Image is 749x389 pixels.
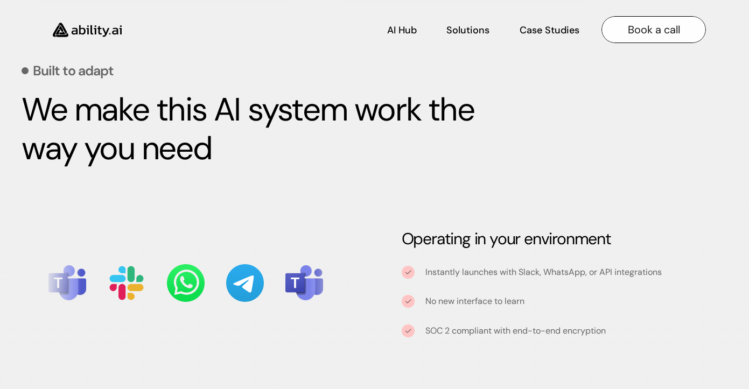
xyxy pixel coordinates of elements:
[520,24,579,37] p: Case Studies
[425,266,706,278] p: Instantly launches with Slack, WhatsApp, or API integrations
[446,24,489,37] p: Solutions
[519,20,580,39] a: Case Studies
[387,20,417,39] a: AI Hub
[405,298,411,305] img: tick icon
[628,22,680,37] p: Book a call
[387,24,417,37] p: AI Hub
[425,295,706,307] p: No new interface to learn
[425,324,606,338] p: SOC 2 compliant with end-to-end encryption
[405,328,411,334] img: tick icon
[137,16,706,43] nav: Main navigation
[446,20,489,39] a: Solutions
[601,16,706,43] a: Book a call
[22,88,481,169] strong: We make this AI system work the way you need
[33,64,114,77] p: Built to adapt
[405,269,411,275] img: tick icon
[402,228,706,250] h3: Operating in your environment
